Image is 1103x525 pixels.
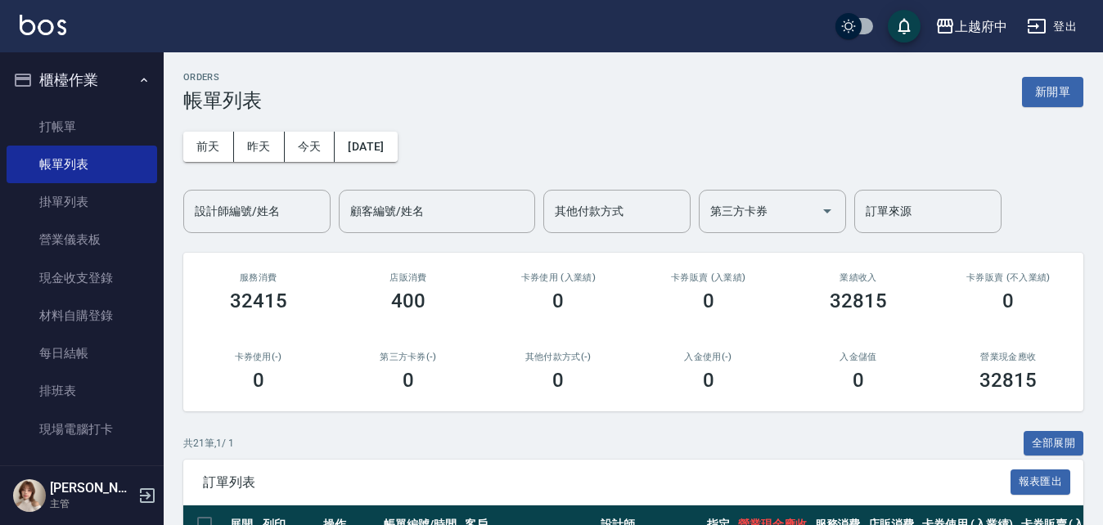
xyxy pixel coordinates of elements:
h3: 0 [1002,289,1014,312]
h3: 0 [552,289,564,312]
h2: 卡券販賣 (不入業績) [953,272,1064,283]
h3: 0 [703,369,714,392]
a: 現金收支登錄 [7,259,157,297]
a: 打帳單 [7,108,157,146]
button: 櫃檯作業 [7,59,157,101]
button: 今天 [285,132,335,162]
h3: 32415 [230,289,287,312]
p: 共 21 筆, 1 / 1 [183,436,234,451]
img: Logo [20,15,66,35]
h2: 卡券使用(-) [203,352,313,362]
h2: 店販消費 [353,272,463,283]
h3: 服務消費 [203,272,313,283]
button: 上越府中 [929,10,1014,43]
a: 掛單列表 [7,183,157,221]
a: 報表匯出 [1011,473,1071,489]
h3: 0 [403,369,414,392]
h2: 入金儲值 [803,352,913,362]
div: 上越府中 [955,16,1007,37]
a: 新開單 [1022,83,1083,99]
button: save [888,10,921,43]
h3: 32815 [979,369,1037,392]
h3: 32815 [830,289,887,312]
h2: 營業現金應收 [953,352,1064,362]
button: 預約管理 [7,455,157,497]
span: 訂單列表 [203,474,1011,491]
h5: [PERSON_NAME] [50,480,133,496]
h2: 其他付款方式(-) [503,352,614,362]
button: 前天 [183,132,234,162]
h3: 0 [253,369,264,392]
h2: 卡券販賣 (入業績) [653,272,763,283]
h2: 第三方卡券(-) [353,352,463,362]
a: 營業儀表板 [7,221,157,258]
h3: 0 [853,369,864,392]
a: 帳單列表 [7,146,157,183]
a: 排班表 [7,372,157,410]
h3: 0 [552,369,564,392]
button: 登出 [1020,11,1083,42]
button: 昨天 [234,132,285,162]
p: 主管 [50,496,133,511]
h2: 卡券使用 (入業績) [503,272,614,283]
a: 材料自購登錄 [7,297,157,334]
h2: ORDERS [183,72,262,83]
h3: 400 [391,289,425,312]
h2: 入金使用(-) [653,352,763,362]
button: 全部展開 [1024,431,1084,456]
a: 現場電腦打卡 [7,411,157,448]
h2: 業績收入 [803,272,913,283]
h3: 0 [703,289,714,312]
a: 每日結帳 [7,334,157,372]
img: Person [13,479,46,512]
button: Open [814,198,840,224]
button: 報表匯出 [1011,469,1071,495]
h3: 帳單列表 [183,89,262,112]
button: 新開單 [1022,77,1083,107]
button: [DATE] [335,132,397,162]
